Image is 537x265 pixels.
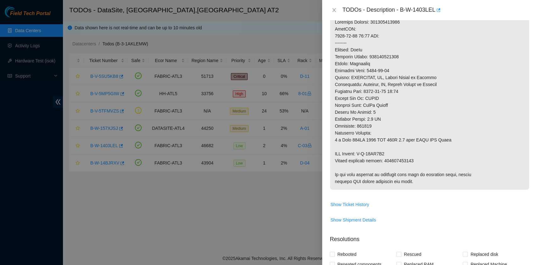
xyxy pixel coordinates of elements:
span: Rescued [401,249,424,259]
span: Show Ticket History [330,201,369,208]
span: close [332,8,337,13]
button: Show Ticket History [330,199,369,210]
button: Show Shipment Details [330,215,376,225]
button: Close [330,7,338,13]
span: Rebooted [335,249,359,259]
p: Resolutions [330,230,529,244]
span: Show Shipment Details [330,216,376,223]
span: Replaced disk [468,249,501,259]
div: TODOs - Description - B-W-1403LEL [342,5,529,15]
